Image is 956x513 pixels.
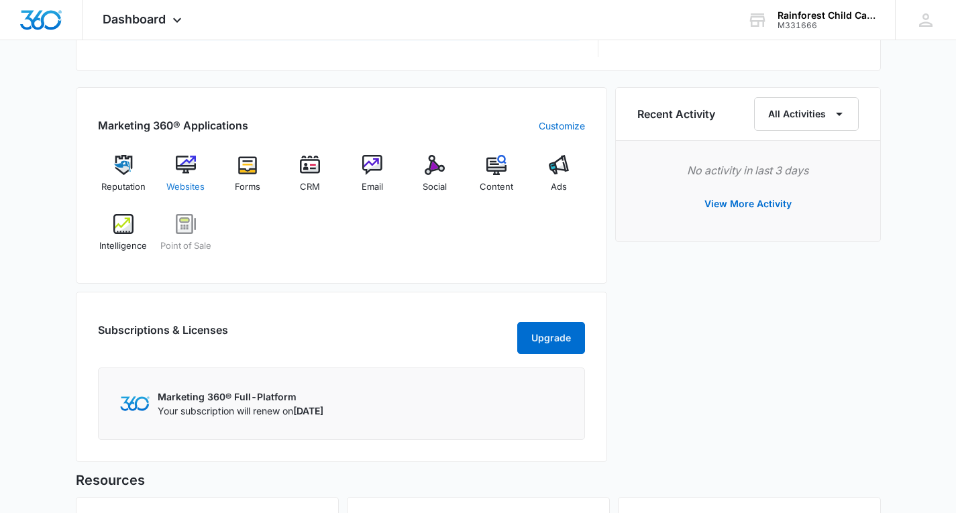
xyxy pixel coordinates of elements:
[101,180,146,194] span: Reputation
[778,21,875,30] div: account id
[160,155,211,203] a: Websites
[347,155,399,203] a: Email
[362,180,383,194] span: Email
[98,155,150,203] a: Reputation
[754,97,859,131] button: All Activities
[533,155,585,203] a: Ads
[160,214,211,262] a: Point of Sale
[98,322,228,349] h2: Subscriptions & Licenses
[98,117,248,133] h2: Marketing 360® Applications
[691,188,805,220] button: View More Activity
[76,470,881,490] h5: Resources
[778,10,875,21] div: account name
[284,155,336,203] a: CRM
[637,162,859,178] p: No activity in last 3 days
[160,239,211,253] span: Point of Sale
[423,180,447,194] span: Social
[539,119,585,133] a: Customize
[98,214,150,262] a: Intelligence
[551,180,567,194] span: Ads
[300,180,320,194] span: CRM
[158,390,323,404] p: Marketing 360® Full-Platform
[99,239,147,253] span: Intelligence
[480,180,513,194] span: Content
[235,180,260,194] span: Forms
[103,12,166,26] span: Dashboard
[517,322,585,354] button: Upgrade
[409,155,460,203] a: Social
[166,180,205,194] span: Websites
[637,106,715,122] h6: Recent Activity
[471,155,523,203] a: Content
[222,155,274,203] a: Forms
[158,404,323,418] p: Your subscription will renew on
[120,396,150,410] img: Marketing 360 Logo
[293,405,323,416] span: [DATE]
